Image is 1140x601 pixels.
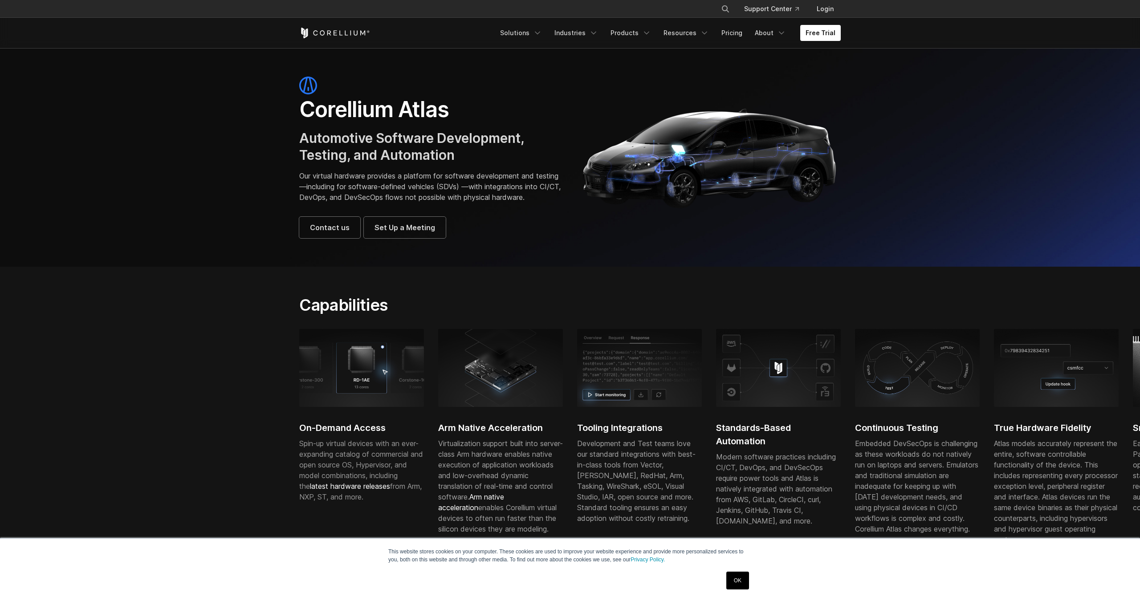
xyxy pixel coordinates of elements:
[577,421,702,435] h2: Tooling Integrations
[299,217,360,238] a: Contact us
[716,329,841,406] img: Corellium platform integrating with AWS, GitHub, and CI tools for secure mobile app testing and D...
[716,451,841,526] div: Modern software practices including CI/CT, DevOps, and DevSecOps require power tools and Atlas is...
[299,439,423,501] span: Spin-up virtual devices with an ever-expanding catalog of commercial and open source OS, Hypervis...
[577,438,702,524] div: Development and Test teams love our standard integrations with best-in-class tools from Vector, [...
[299,329,424,406] img: RD-1AE; 13 cores
[438,329,563,406] img: server-class Arm hardware; SDV development
[438,421,563,435] h2: Arm Native Acceleration
[299,421,424,435] h2: On-Demand Access
[994,329,1119,406] img: Update hook; True Hardware Fidelity
[375,222,435,233] span: Set Up a Meeting
[438,492,504,512] a: Arm native acceleration
[716,25,748,41] a: Pricing
[855,421,980,435] h2: Continuous Testing
[495,25,547,41] a: Solutions
[310,222,350,233] span: Contact us
[658,25,714,41] a: Resources
[855,438,980,534] div: Embedded DevSecOps is challenging as these workloads do not natively run on laptops and servers. ...
[438,492,557,533] span: enables Corellium virtual devices to often run faster than the silicon devices they are modeling.
[310,482,390,491] a: latest hardware releases
[994,421,1119,435] h2: True Hardware Fidelity
[710,1,841,17] div: Navigation Menu
[994,438,1119,545] p: Atlas models accurately represent the entire, software controllable functionality of the device. ...
[800,25,841,41] a: Free Trial
[737,1,806,17] a: Support Center
[855,329,980,406] img: Continuous testing using physical devices in CI/CD workflows
[579,102,841,213] img: Corellium_Hero_Atlas_Header
[605,25,656,41] a: Products
[717,1,733,17] button: Search
[438,438,563,534] div: Virtualization support built into server-class Arm hardware enables native execution of applicati...
[388,548,752,564] p: This website stores cookies on your computer. These cookies are used to improve your website expe...
[299,130,524,163] span: Automotive Software Development, Testing, and Automation
[726,572,749,589] a: OK
[749,25,791,41] a: About
[299,96,561,123] h1: Corellium Atlas
[716,421,841,448] h2: Standards-Based Automation
[299,77,317,94] img: atlas-icon
[299,171,561,203] p: Our virtual hardware provides a platform for software development and testing—including for softw...
[549,25,603,41] a: Industries
[810,1,841,17] a: Login
[299,295,654,315] h2: Capabilities
[631,556,665,563] a: Privacy Policy.
[299,28,370,38] a: Corellium Home
[495,25,841,41] div: Navigation Menu
[364,217,446,238] a: Set Up a Meeting
[577,329,702,406] img: Response tab, start monitoring; Tooling Integrations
